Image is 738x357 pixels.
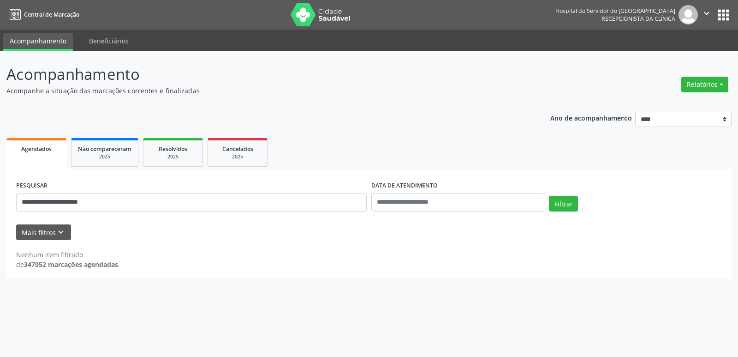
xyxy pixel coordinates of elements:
button:  [698,5,715,24]
span: Cancelados [222,145,253,153]
p: Ano de acompanhamento [550,112,632,123]
span: Central de Marcação [24,11,79,18]
a: Central de Marcação [6,7,79,22]
div: 2025 [78,153,131,160]
div: 2025 [150,153,196,160]
a: Beneficiários [83,33,135,49]
i:  [702,8,712,18]
p: Acompanhamento [6,63,514,86]
label: DATA DE ATENDIMENTO [371,179,438,193]
span: Resolvidos [159,145,187,153]
span: Recepcionista da clínica [601,15,675,23]
strong: 347052 marcações agendadas [24,260,118,269]
p: Acompanhe a situação das marcações correntes e finalizadas [6,86,514,96]
img: img [678,5,698,24]
a: Acompanhamento [3,33,73,51]
button: Mais filtroskeyboard_arrow_down [16,224,71,241]
button: Relatórios [681,77,728,92]
span: Agendados [21,145,52,153]
div: Hospital do Servidor do [GEOGRAPHIC_DATA] [555,7,675,15]
button: Filtrar [549,196,578,212]
div: de [16,260,118,269]
button: apps [715,7,732,23]
label: PESQUISAR [16,179,48,193]
i: keyboard_arrow_down [56,227,66,237]
span: Não compareceram [78,145,131,153]
div: 2025 [214,153,261,160]
div: Nenhum item filtrado [16,250,118,260]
